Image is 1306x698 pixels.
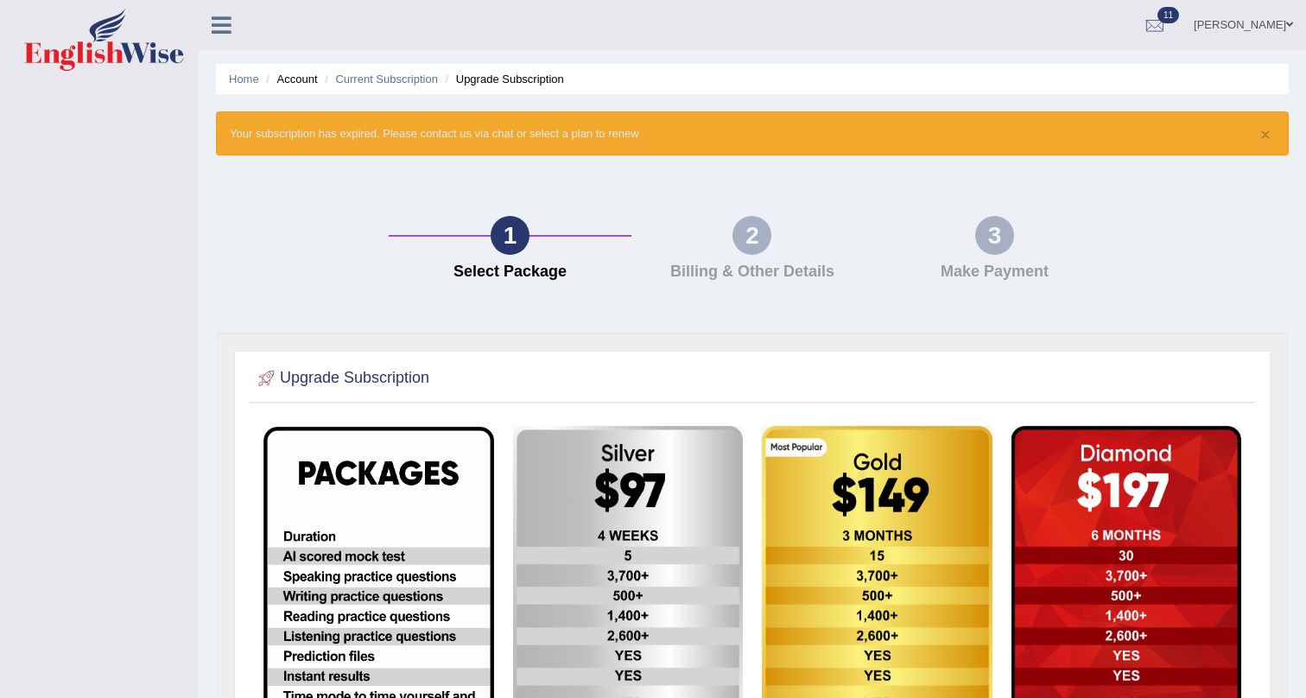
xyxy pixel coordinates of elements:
a: Home [229,73,259,86]
h4: Billing & Other Details [640,263,865,281]
div: 3 [975,216,1014,255]
h4: Make Payment [882,263,1106,281]
div: 2 [732,216,771,255]
h2: Upgrade Subscription [254,365,429,391]
div: Your subscription has expired. Please contact us via chat or select a plan to renew [216,111,1289,155]
li: Upgrade Subscription [441,71,564,87]
a: Current Subscription [335,73,438,86]
button: × [1260,125,1271,143]
h4: Select Package [397,263,622,281]
span: 11 [1157,7,1179,23]
div: 1 [491,216,529,255]
li: Account [262,71,317,87]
